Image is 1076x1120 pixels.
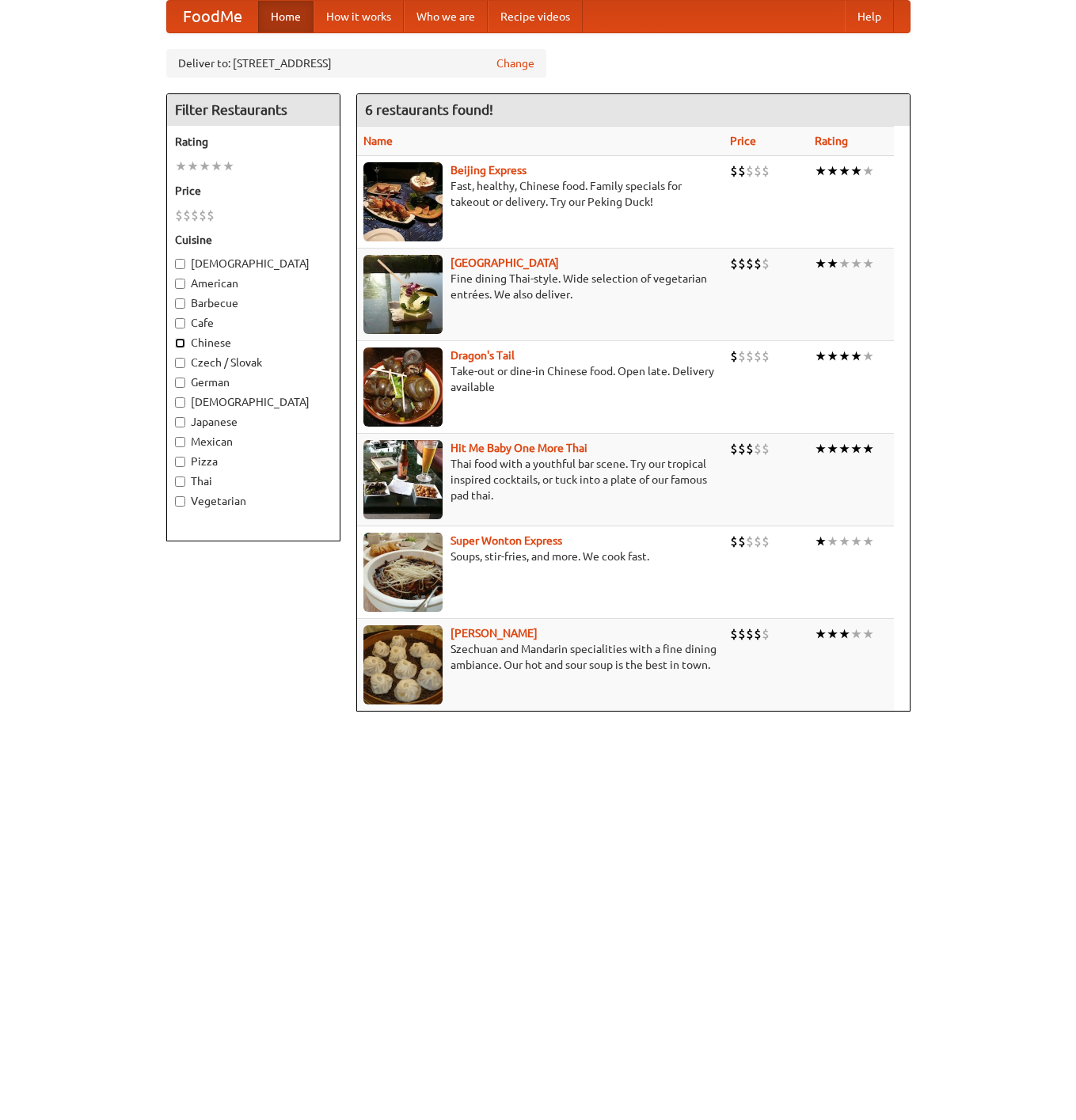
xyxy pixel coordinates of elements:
a: Help [845,1,894,32]
label: Cafe [175,315,332,331]
li: $ [738,255,746,272]
li: $ [730,162,738,180]
li: ★ [862,440,874,457]
li: ★ [199,158,211,175]
img: superwonton.jpg [363,533,443,612]
li: ★ [862,533,874,550]
li: ★ [838,625,850,643]
li: $ [738,162,746,180]
li: $ [738,625,746,643]
li: ★ [815,440,827,457]
label: American [175,275,332,291]
li: ★ [175,158,187,175]
li: $ [191,207,199,224]
h4: Filter Restaurants [167,94,340,126]
a: Rating [815,135,848,147]
a: Beijing Express [451,164,527,177]
input: German [175,378,185,388]
label: Mexican [175,434,332,450]
a: [GEOGRAPHIC_DATA] [451,256,559,269]
p: Thai food with a youthful bar scene. Try our tropical inspired cocktails, or tuck into a plate of... [363,456,718,503]
p: Fast, healthy, Chinese food. Family specials for takeout or delivery. Try our Peking Duck! [363,178,718,210]
li: $ [175,207,183,224]
li: ★ [838,347,850,365]
input: Mexican [175,437,185,447]
label: [DEMOGRAPHIC_DATA] [175,394,332,410]
h5: Price [175,183,332,199]
li: ★ [827,533,838,550]
li: ★ [850,162,862,180]
a: Hit Me Baby One More Thai [451,442,587,454]
li: $ [754,533,762,550]
li: ★ [850,347,862,365]
input: [DEMOGRAPHIC_DATA] [175,259,185,269]
div: Deliver to: [STREET_ADDRESS] [166,49,546,78]
p: Szechuan and Mandarin specialities with a fine dining ambiance. Our hot and sour soup is the best... [363,641,718,673]
input: American [175,279,185,289]
input: Chinese [175,338,185,348]
li: $ [762,533,770,550]
img: babythai.jpg [363,440,443,519]
label: Pizza [175,454,332,469]
li: ★ [827,162,838,180]
li: $ [762,440,770,457]
li: $ [738,440,746,457]
li: ★ [827,440,838,457]
li: ★ [827,347,838,365]
li: $ [746,533,754,550]
li: $ [762,347,770,365]
li: $ [199,207,207,224]
li: $ [730,625,738,643]
li: $ [754,440,762,457]
li: ★ [862,162,874,180]
a: Change [496,55,534,71]
li: ★ [187,158,199,175]
li: $ [738,347,746,365]
a: [PERSON_NAME] [451,627,538,640]
li: $ [746,440,754,457]
input: Vegetarian [175,496,185,507]
a: FoodMe [167,1,258,32]
label: Barbecue [175,295,332,311]
li: ★ [827,625,838,643]
li: ★ [850,440,862,457]
img: satay.jpg [363,255,443,334]
li: $ [754,255,762,272]
li: $ [183,207,191,224]
li: $ [730,533,738,550]
label: Thai [175,473,332,489]
li: ★ [838,255,850,272]
li: ★ [838,533,850,550]
a: Who we are [404,1,488,32]
li: $ [754,347,762,365]
a: Recipe videos [488,1,583,32]
label: German [175,374,332,390]
label: Japanese [175,414,332,430]
input: Pizza [175,457,185,467]
li: ★ [862,347,874,365]
p: Take-out or dine-in Chinese food. Open late. Delivery available [363,363,718,395]
img: dragon.jpg [363,347,443,427]
li: ★ [827,255,838,272]
p: Soups, stir-fries, and more. We cook fast. [363,549,718,564]
li: $ [746,347,754,365]
li: $ [730,347,738,365]
li: ★ [815,347,827,365]
label: Chinese [175,335,332,351]
li: $ [746,625,754,643]
a: Super Wonton Express [451,534,562,547]
li: ★ [211,158,222,175]
li: ★ [838,162,850,180]
li: $ [207,207,215,224]
li: ★ [862,625,874,643]
a: Name [363,135,393,147]
li: ★ [862,255,874,272]
input: Czech / Slovak [175,358,185,368]
li: ★ [850,255,862,272]
img: beijing.jpg [363,162,443,241]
